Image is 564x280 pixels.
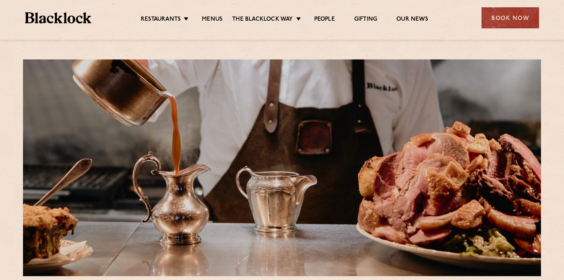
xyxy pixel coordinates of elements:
[232,16,293,24] a: The Blacklock Way
[396,16,428,24] a: Our News
[482,7,539,28] div: Book Now
[141,16,181,24] a: Restaurants
[314,16,335,24] a: People
[354,16,377,24] a: Gifting
[202,16,223,24] a: Menus
[25,12,91,23] img: BL_Textured_Logo-footer-cropped.svg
